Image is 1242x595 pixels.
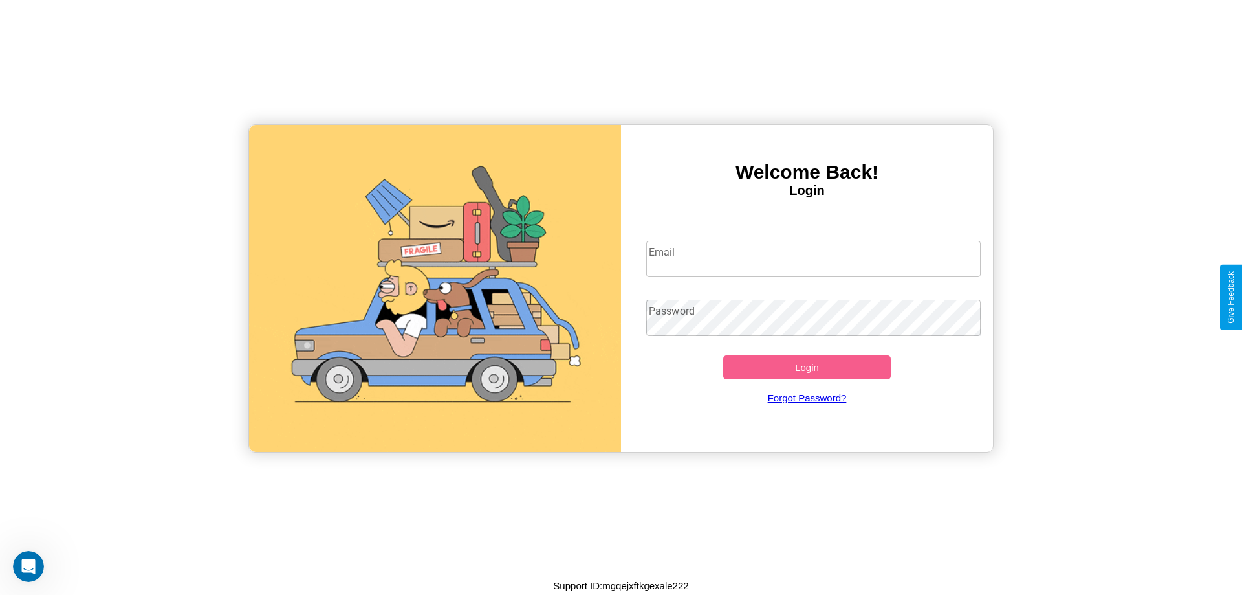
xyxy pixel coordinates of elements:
[13,551,44,582] iframe: Intercom live chat
[723,355,891,379] button: Login
[640,379,975,416] a: Forgot Password?
[553,577,688,594] p: Support ID: mgqejxftkgexale222
[621,183,993,198] h4: Login
[1226,271,1236,324] div: Give Feedback
[249,125,621,452] img: gif
[621,161,993,183] h3: Welcome Back!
